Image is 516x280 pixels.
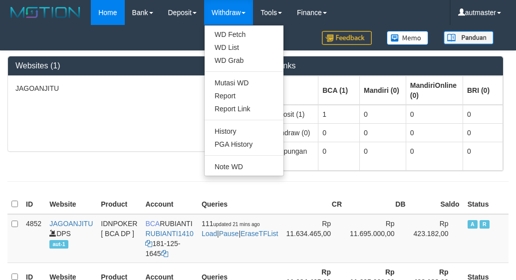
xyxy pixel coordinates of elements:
[198,195,282,214] th: Queries
[213,222,259,227] span: updated 21 mins ago
[202,220,260,228] span: 111
[346,195,410,214] th: DB
[49,220,93,228] a: JAGOANJITU
[45,195,97,214] th: Website
[406,142,463,170] td: 0
[406,123,463,142] td: 0
[360,105,406,124] td: 0
[480,220,490,229] span: Running
[463,142,503,170] td: 0
[282,214,346,263] td: Rp 11.634.465,00
[468,220,478,229] span: Active
[273,61,496,70] h3: Banks
[360,76,406,105] th: Group: activate to sort column ascending
[205,54,283,67] a: WD Grab
[318,123,360,142] td: 0
[49,240,68,249] span: aut-1
[464,195,509,214] th: Status
[15,83,238,93] p: JAGOANJITU
[444,31,494,44] img: panduan.png
[15,61,238,70] h3: Websites (1)
[406,76,463,105] th: Group: activate to sort column ascending
[202,230,217,238] a: Load
[463,76,503,105] th: Group: activate to sort column ascending
[205,76,283,89] a: Mutasi WD
[97,195,141,214] th: Product
[410,195,464,214] th: Saldo
[360,142,406,170] td: 0
[205,28,283,41] a: WD Fetch
[141,195,197,214] th: Account
[205,89,283,102] a: Report
[22,195,45,214] th: ID
[145,230,193,238] a: RUBIANTI1410
[346,214,410,263] td: Rp 11.695.000,00
[266,76,318,105] th: Group: activate to sort column ascending
[205,125,283,138] a: History
[266,142,318,170] td: Tampungan (0)
[141,214,197,263] td: RUBIANTI 181-125-1645
[463,105,503,124] td: 0
[205,138,283,151] a: PGA History
[219,230,239,238] a: Pause
[202,220,278,238] span: | |
[318,76,360,105] th: Group: activate to sort column ascending
[145,220,160,228] span: BCA
[7,5,83,20] img: MOTION_logo.png
[205,102,283,115] a: Report Link
[282,195,346,214] th: CR
[45,214,97,263] td: DPS
[266,105,318,124] td: Deposit (1)
[318,105,360,124] td: 1
[161,250,168,258] a: Copy 1811251645 to clipboard
[322,31,372,45] img: Feedback.jpg
[145,240,152,248] a: Copy RUBIANTI1410 to clipboard
[410,214,464,263] td: Rp 423.182,00
[360,123,406,142] td: 0
[22,214,45,263] td: 4852
[97,214,141,263] td: IDNPOKER [ BCA DP ]
[463,123,503,142] td: 0
[318,142,360,170] td: 0
[387,31,429,45] img: Button%20Memo.svg
[266,123,318,142] td: Withdraw (0)
[406,105,463,124] td: 0
[205,160,283,173] a: Note WD
[205,41,283,54] a: WD List
[241,230,278,238] a: EraseTFList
